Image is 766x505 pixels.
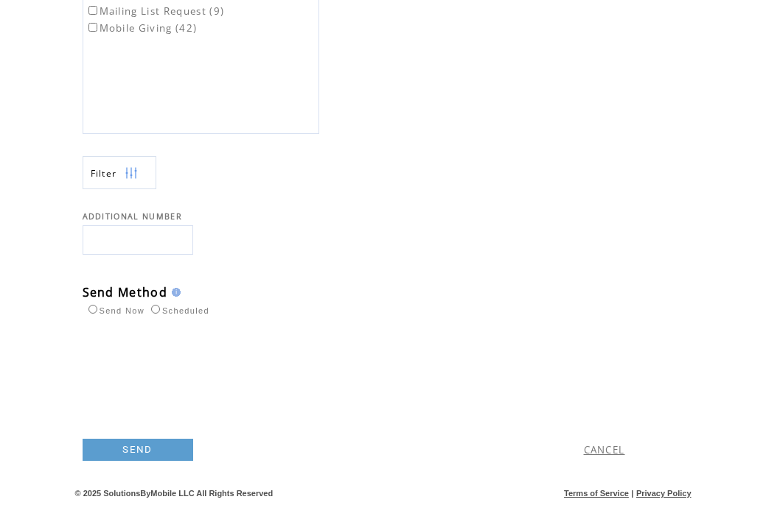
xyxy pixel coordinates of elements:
a: SEND [83,439,193,461]
span: Show filters [91,167,117,180]
label: Send Now [85,306,145,315]
input: Scheduled [151,305,160,314]
input: Send Now [88,305,97,314]
a: CANCEL [584,443,625,456]
span: | [631,489,633,498]
img: filters.png [125,157,138,190]
span: ADDITIONAL NUMBER [83,211,183,222]
input: Mailing List Request (9) [88,6,97,15]
input: Mobile Giving (42) [88,23,97,32]
a: Terms of Service [564,489,629,498]
span: Send Method [83,284,168,300]
a: Filter [83,156,156,189]
span: © 2025 SolutionsByMobile LLC All Rights Reserved [75,489,274,498]
img: help.gif [167,288,181,297]
label: Scheduled [147,306,209,315]
a: Privacy Policy [636,489,692,498]
label: Mailing List Request (9) [86,4,225,18]
label: Mobile Giving (42) [86,21,198,35]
